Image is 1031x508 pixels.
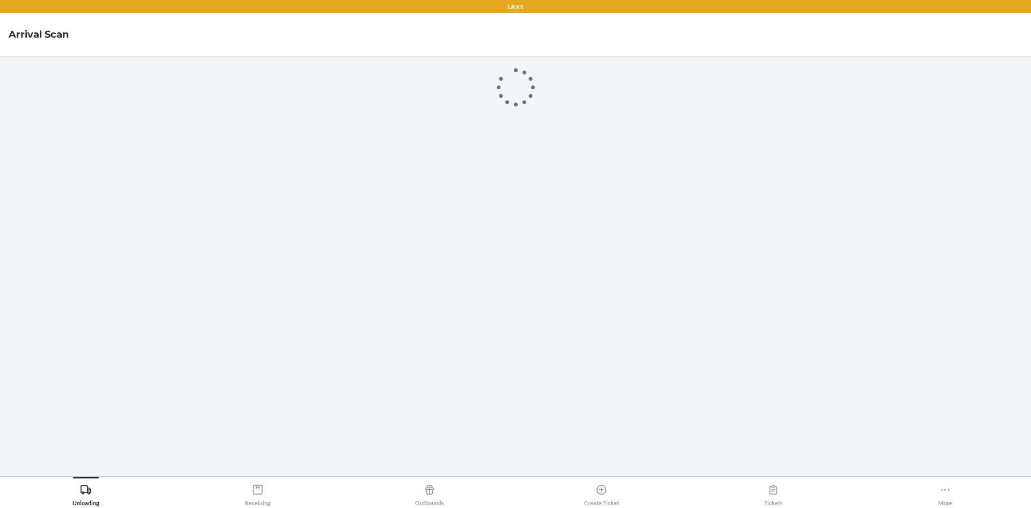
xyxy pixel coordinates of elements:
[507,2,524,12] p: LAX1
[938,480,952,506] div: More
[415,480,444,506] div: Outbounds
[245,480,271,506] div: Receiving
[687,477,859,506] button: Tickets
[515,477,687,506] button: Create Ticket
[9,27,69,41] h4: Arrival Scan
[172,477,344,506] button: Receiving
[764,480,783,506] div: Tickets
[859,477,1031,506] button: More
[344,477,515,506] button: Outbounds
[584,480,619,506] div: Create Ticket
[72,480,99,506] div: Unloading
